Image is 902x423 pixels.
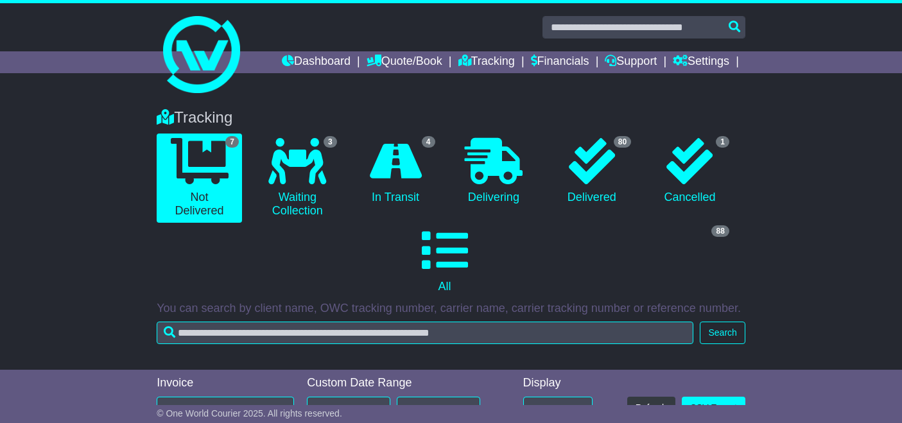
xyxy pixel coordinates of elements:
span: 1 [716,136,729,148]
p: You can search by client name, OWC tracking number, carrier name, carrier tracking number or refe... [157,302,745,316]
a: Quote/Book [367,51,442,73]
a: 80 Delivered [549,134,634,209]
span: 4 [422,136,435,148]
div: Display [523,376,593,390]
a: CSV Export [682,397,745,419]
div: Invoice [157,376,294,390]
a: Financials [531,51,589,73]
a: 7 Not Delivered [157,134,242,223]
a: 4 In Transit [353,134,438,209]
a: Support [605,51,657,73]
span: 3 [324,136,337,148]
a: Tracking [458,51,515,73]
span: 7 [225,136,239,148]
span: 80 [614,136,631,148]
button: Search [700,322,745,344]
span: © One World Courier 2025. All rights reserved. [157,408,342,419]
span: 88 [711,225,729,237]
a: 1 Cancelled [647,134,733,209]
div: Tracking [150,108,752,127]
a: Settings [673,51,729,73]
a: 88 All [157,223,733,298]
a: 3 Waiting Collection [255,134,340,223]
div: Custom Date Range [307,376,494,390]
a: Delivering [451,134,537,209]
a: Dashboard [282,51,351,73]
button: Refresh [627,397,675,419]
